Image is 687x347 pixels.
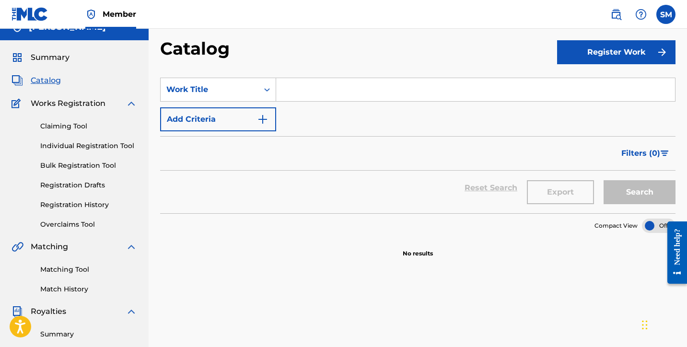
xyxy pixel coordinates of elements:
[40,161,137,171] a: Bulk Registration Tool
[40,329,137,339] a: Summary
[40,284,137,294] a: Match History
[40,141,137,151] a: Individual Registration Tool
[12,7,48,21] img: MLC Logo
[12,52,70,63] a: SummarySummary
[31,75,61,86] span: Catalog
[31,241,68,253] span: Matching
[40,180,137,190] a: Registration Drafts
[103,9,136,20] span: Member
[656,5,675,24] div: User Menu
[160,38,234,59] h2: Catalog
[12,98,24,109] img: Works Registration
[642,311,648,339] div: Drag
[616,141,675,165] button: Filters (0)
[40,121,137,131] a: Claiming Tool
[660,212,687,294] iframe: Resource Center
[621,148,660,159] span: Filters ( 0 )
[160,78,675,213] form: Search Form
[639,301,687,347] iframe: Chat Widget
[126,306,137,317] img: expand
[257,114,268,125] img: 9d2ae6d4665cec9f34b9.svg
[610,9,622,20] img: search
[12,306,23,317] img: Royalties
[12,241,23,253] img: Matching
[594,221,638,230] span: Compact View
[31,98,105,109] span: Works Registration
[606,5,626,24] a: Public Search
[12,52,23,63] img: Summary
[661,150,669,156] img: filter
[126,98,137,109] img: expand
[12,75,23,86] img: Catalog
[160,107,276,131] button: Add Criteria
[31,306,66,317] span: Royalties
[557,40,675,64] button: Register Work
[631,5,651,24] div: Help
[12,75,61,86] a: CatalogCatalog
[166,84,253,95] div: Work Title
[40,200,137,210] a: Registration History
[126,241,137,253] img: expand
[656,46,668,58] img: f7272a7cc735f4ea7f67.svg
[40,220,137,230] a: Overclaims Tool
[85,9,97,20] img: Top Rightsholder
[403,238,433,258] p: No results
[31,52,70,63] span: Summary
[635,9,647,20] img: help
[40,265,137,275] a: Matching Tool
